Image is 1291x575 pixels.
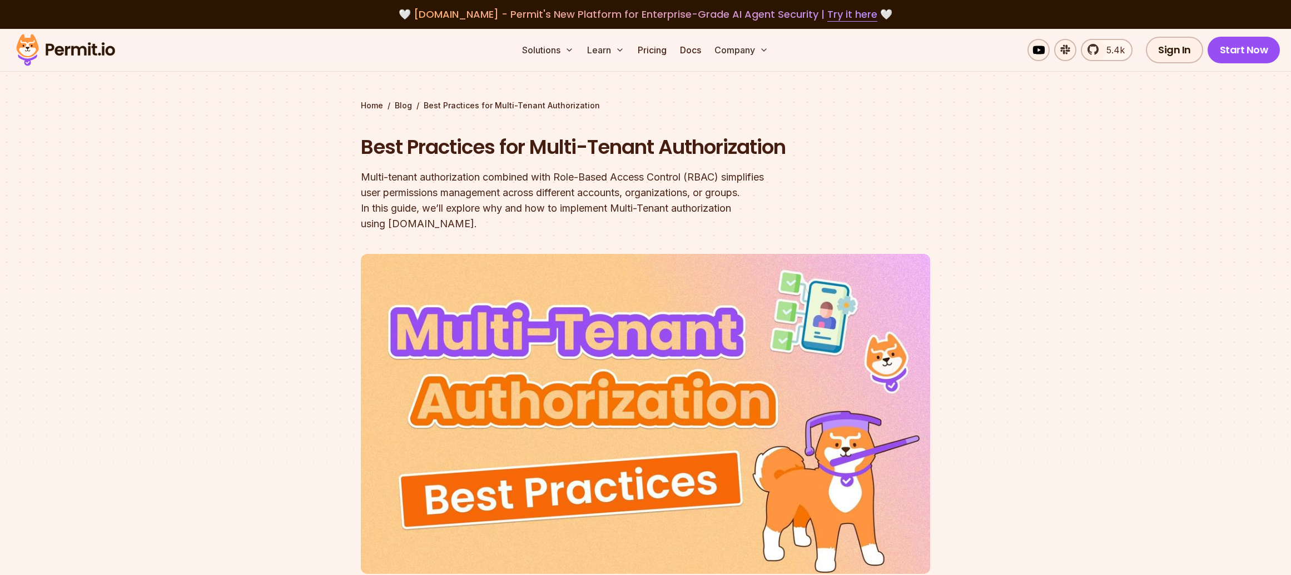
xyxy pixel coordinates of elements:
[361,100,383,111] a: Home
[395,100,412,111] a: Blog
[1146,37,1203,63] a: Sign In
[710,39,773,61] button: Company
[11,31,120,69] img: Permit logo
[361,100,930,111] div: / /
[518,39,578,61] button: Solutions
[27,7,1264,22] div: 🤍 🤍
[361,254,930,574] img: Best Practices for Multi-Tenant Authorization
[827,7,877,22] a: Try it here
[1081,39,1133,61] a: 5.4k
[1100,43,1125,57] span: 5.4k
[1208,37,1280,63] a: Start Now
[414,7,877,21] span: [DOMAIN_NAME] - Permit's New Platform for Enterprise-Grade AI Agent Security |
[633,39,671,61] a: Pricing
[361,169,788,232] div: Multi-tenant authorization combined with Role-Based Access Control (RBAC) simplifies user permiss...
[583,39,629,61] button: Learn
[676,39,706,61] a: Docs
[361,133,788,161] h1: Best Practices for Multi-Tenant Authorization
